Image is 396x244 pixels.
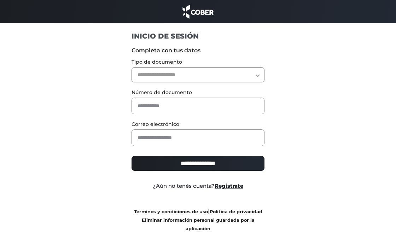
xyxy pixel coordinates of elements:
[215,182,243,189] a: Registrate
[181,4,215,19] img: cober_marca.png
[132,121,265,128] label: Correo electrónico
[132,58,265,66] label: Tipo de documento
[132,89,265,96] label: Número de documento
[134,209,208,214] a: Términos y condiciones de uso
[132,46,265,55] label: Completa con tus datos
[132,31,265,41] h1: INICIO DE SESIÓN
[126,207,270,233] div: |
[210,209,262,214] a: Política de privacidad
[126,182,270,190] div: ¿Aún no tenés cuenta?
[142,217,255,231] a: Eliminar información personal guardada por la aplicación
